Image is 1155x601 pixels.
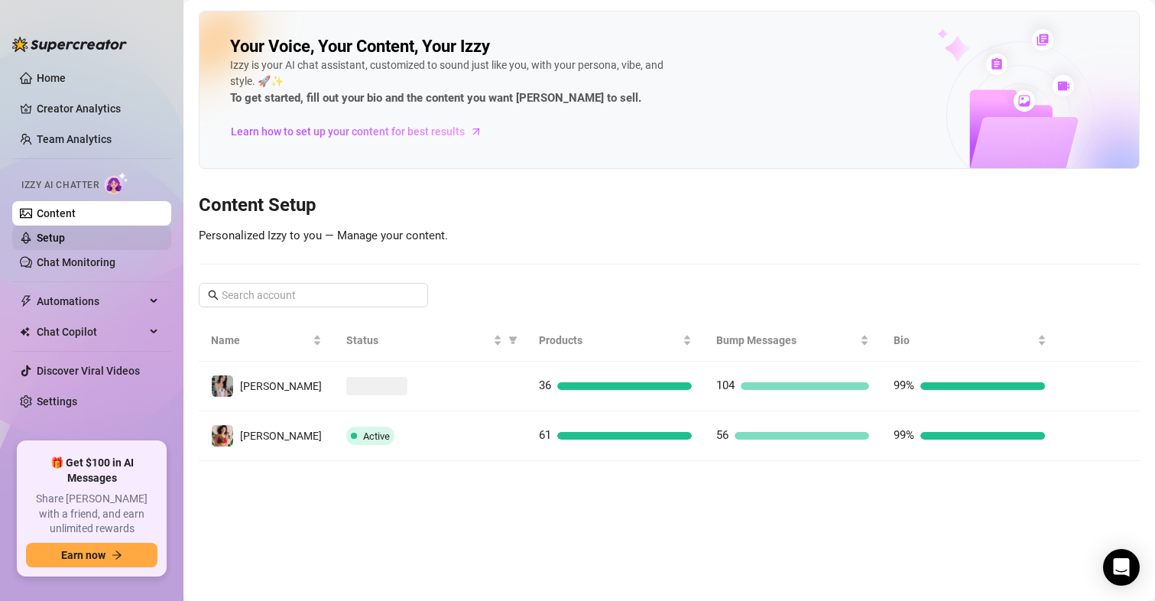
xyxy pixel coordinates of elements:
[716,332,857,349] span: Bump Messages
[199,229,448,242] span: Personalized Izzy to you — Manage your content.
[37,207,76,219] a: Content
[894,378,914,392] span: 99%
[881,320,1059,362] th: Bio
[199,320,334,362] th: Name
[231,123,465,140] span: Learn how to set up your content for best results
[211,332,310,349] span: Name
[112,550,122,560] span: arrow-right
[26,456,157,486] span: 🎁 Get $100 in AI Messages
[704,320,881,362] th: Bump Messages
[61,549,105,561] span: Earn now
[539,378,551,392] span: 36
[37,256,115,268] a: Chat Monitoring
[230,91,641,105] strong: To get started, fill out your bio and the content you want [PERSON_NAME] to sell.
[508,336,517,345] span: filter
[539,332,680,349] span: Products
[208,290,219,300] span: search
[230,57,689,108] div: Izzy is your AI chat assistant, customized to sound just like you, with your persona, vibe, and s...
[37,320,145,344] span: Chat Copilot
[363,430,390,442] span: Active
[212,375,233,397] img: Maki
[505,329,521,352] span: filter
[37,289,145,313] span: Automations
[37,96,159,121] a: Creator Analytics
[20,295,32,307] span: thunderbolt
[230,119,494,144] a: Learn how to set up your content for best results
[240,430,322,442] span: [PERSON_NAME]
[37,133,112,145] a: Team Analytics
[37,365,140,377] a: Discover Viral Videos
[212,425,233,447] img: maki
[469,124,484,139] span: arrow-right
[1103,549,1140,586] div: Open Intercom Messenger
[37,232,65,244] a: Setup
[21,178,99,193] span: Izzy AI Chatter
[902,12,1139,168] img: ai-chatter-content-library-cLFOSyPT.png
[222,287,407,304] input: Search account
[716,428,728,442] span: 56
[37,395,77,408] a: Settings
[894,428,914,442] span: 99%
[199,193,1140,218] h3: Content Setup
[539,428,551,442] span: 61
[26,543,157,567] button: Earn nowarrow-right
[105,172,128,194] img: AI Chatter
[240,380,322,392] span: [PERSON_NAME]
[12,37,127,52] img: logo-BBDzfeDw.svg
[230,36,490,57] h2: Your Voice, Your Content, Your Izzy
[894,332,1034,349] span: Bio
[716,378,735,392] span: 104
[37,72,66,84] a: Home
[527,320,704,362] th: Products
[334,320,527,362] th: Status
[26,492,157,537] span: Share [PERSON_NAME] with a friend, and earn unlimited rewards
[20,326,30,337] img: Chat Copilot
[346,332,490,349] span: Status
